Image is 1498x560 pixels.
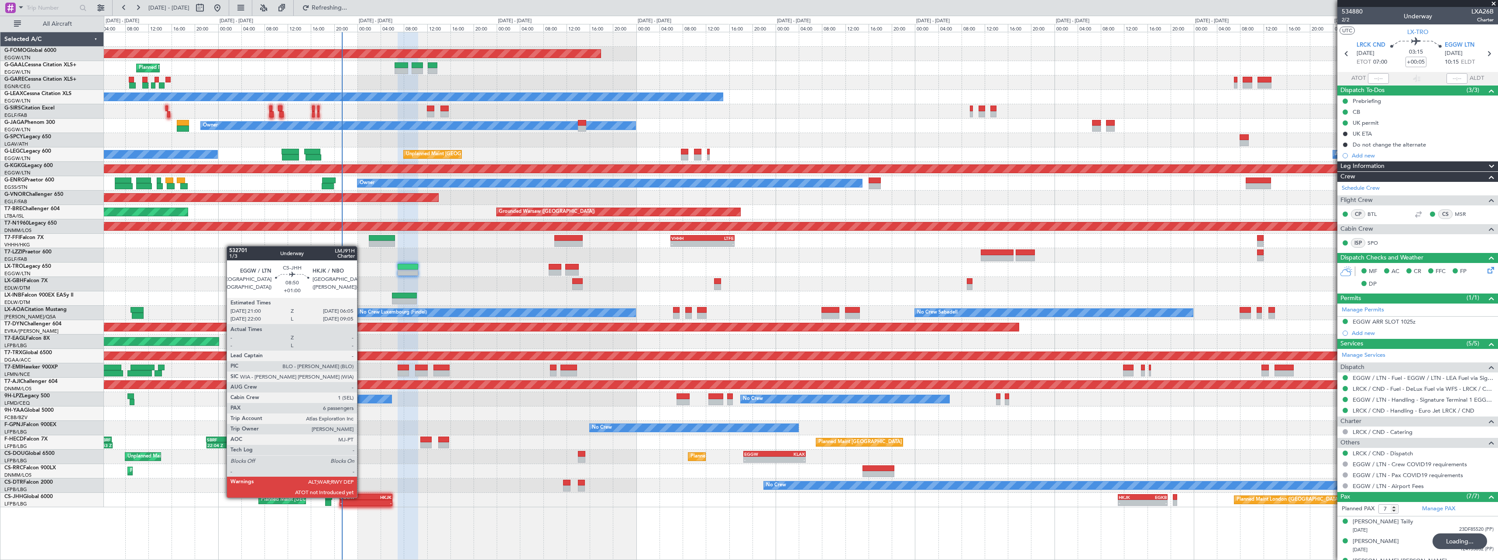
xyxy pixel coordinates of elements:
span: CS-DTR [4,480,23,485]
span: ETOT [1357,58,1371,67]
span: DP [1369,280,1377,289]
a: G-GAALCessna Citation XLS+ [4,62,76,68]
span: G-KGKG [4,163,25,168]
span: G-GARE [4,77,24,82]
a: Manage PAX [1422,505,1455,513]
span: 124953832 (PP) [1460,546,1494,553]
span: AC [1391,267,1399,276]
a: LX-TROLegacy 650 [4,264,51,269]
span: T7-N1960 [4,221,29,226]
div: Do not change the alternate [1353,141,1426,148]
div: 20:00 [1031,24,1054,32]
span: Permits [1340,294,1361,304]
a: LGAV/ATH [4,141,28,147]
div: 08:00 [822,24,845,32]
span: All Aircraft [23,21,92,27]
a: EDLW/DTM [4,299,30,306]
div: UK permit [1353,119,1379,126]
a: Manage Services [1342,351,1385,360]
span: Flight Crew [1340,195,1373,205]
div: Owner [360,177,374,190]
a: EGGW/LTN [4,170,31,176]
div: Loading... [1433,533,1487,549]
div: KLAX [775,451,805,457]
div: [DATE] - [DATE] [220,17,253,25]
div: 00:00 [1055,24,1078,32]
div: 08:00 [404,24,427,32]
div: 12:00 [567,24,590,32]
button: All Aircraft [10,17,95,31]
a: DGAA/ACC [4,357,31,363]
a: T7-AJIChallenger 604 [4,379,58,384]
div: 16:00 [1287,24,1310,32]
div: [DATE] - [DATE] [1056,17,1089,25]
a: F-GPNJFalcon 900EX [4,422,56,427]
span: LX-AOA [4,307,24,312]
div: - [775,457,805,462]
span: (3/3) [1467,85,1479,95]
a: DNMM/LOS [4,472,31,478]
span: Charter [1340,417,1361,427]
div: 04:00 [660,24,683,32]
a: CS-RRCFalcon 900LX [4,465,56,471]
span: CS-DOU [4,451,25,456]
span: G-SIRS [4,106,21,111]
div: - [1143,500,1167,505]
div: [DATE] - [DATE] [777,17,811,25]
span: G-JAGA [4,120,24,125]
div: Underway [1404,12,1432,21]
a: BTL [1367,210,1387,218]
div: [PERSON_NAME] Tailly [1353,518,1413,526]
span: T7-AJI [4,379,20,384]
a: MSR [1455,210,1474,218]
a: EGGW / LTN - Pax COVID19 requirements [1353,471,1463,479]
span: T7-FFI [4,235,20,240]
span: Others [1340,438,1360,448]
div: CB [1353,108,1360,116]
a: EGGW/LTN [4,126,31,133]
div: 06:52 Z [232,443,257,448]
a: Schedule Crew [1342,184,1380,193]
div: 08:00 [1240,24,1263,32]
div: 04:00 [938,24,962,32]
span: (7/7) [1467,492,1479,501]
span: G-LEAX [4,91,23,96]
div: Planned Maint [GEOGRAPHIC_DATA] ([GEOGRAPHIC_DATA]) [293,479,430,492]
a: T7-N1960Legacy 650 [4,221,57,226]
div: 12:00 [427,24,450,32]
a: VHHH/HKG [4,242,30,248]
div: 08:00 [125,24,148,32]
span: 10:15 [1445,58,1459,67]
a: T7-DYNChallenger 604 [4,321,62,327]
div: 00:00 [218,24,241,32]
div: 16:00 [869,24,892,32]
div: - [340,500,366,505]
div: 22:04 Z [207,443,232,448]
span: T7-EAGL [4,336,26,341]
div: No Crew Sabadell [917,306,958,319]
span: T7-TRX [4,350,22,355]
a: CS-DTRFalcon 2000 [4,480,53,485]
div: [DATE] - [DATE] [1195,17,1229,25]
span: CR [1414,267,1421,276]
div: Planned Maint [GEOGRAPHIC_DATA] ([GEOGRAPHIC_DATA]) [261,493,399,506]
span: 9H-LPZ [4,393,22,399]
div: No Crew [592,421,612,434]
div: A/C Unavailable [GEOGRAPHIC_DATA] ([GEOGRAPHIC_DATA]) [1335,148,1477,161]
a: EGLF/FAB [4,198,27,205]
div: 20:00 [1171,24,1194,32]
span: G-SPCY [4,134,23,140]
input: Trip Number [27,1,77,14]
a: EGGW/LTN [4,69,31,75]
div: CS [1438,209,1453,219]
a: [PERSON_NAME]/QSA [4,314,56,320]
a: T7-TRXGlobal 6500 [4,350,52,355]
a: FCBB/BZV [4,414,27,421]
div: HKJK [1119,495,1143,500]
span: G-GAAL [4,62,24,68]
div: 04:00 [1078,24,1101,32]
button: UTC [1340,27,1355,34]
div: [DATE] - [DATE] [916,17,950,25]
a: CS-DOUGlobal 6500 [4,451,55,456]
div: 04:00 [102,24,125,32]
